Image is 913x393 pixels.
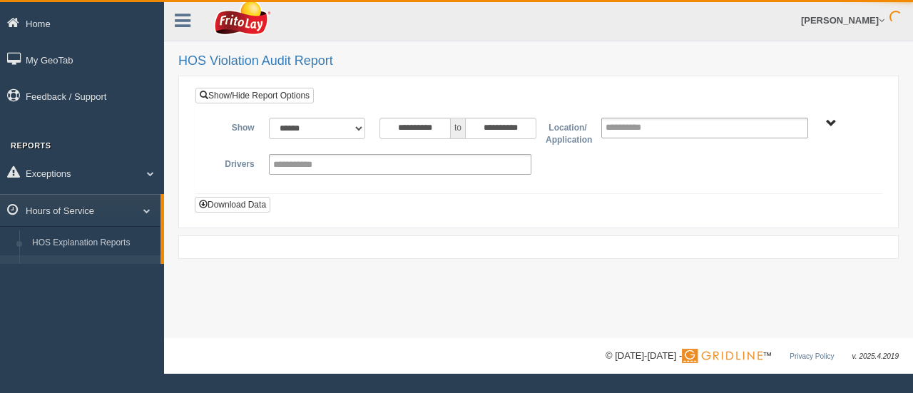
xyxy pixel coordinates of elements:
[195,197,270,213] button: Download Data
[606,349,899,364] div: © [DATE]-[DATE] - ™
[195,88,314,103] a: Show/Hide Report Options
[790,352,834,360] a: Privacy Policy
[852,352,899,360] span: v. 2025.4.2019
[206,118,262,135] label: Show
[26,255,160,281] a: HOS Violation Audit Reports
[451,118,465,139] span: to
[539,118,594,147] label: Location/ Application
[26,230,160,256] a: HOS Explanation Reports
[206,154,262,171] label: Drivers
[682,349,762,363] img: Gridline
[178,54,899,68] h2: HOS Violation Audit Report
